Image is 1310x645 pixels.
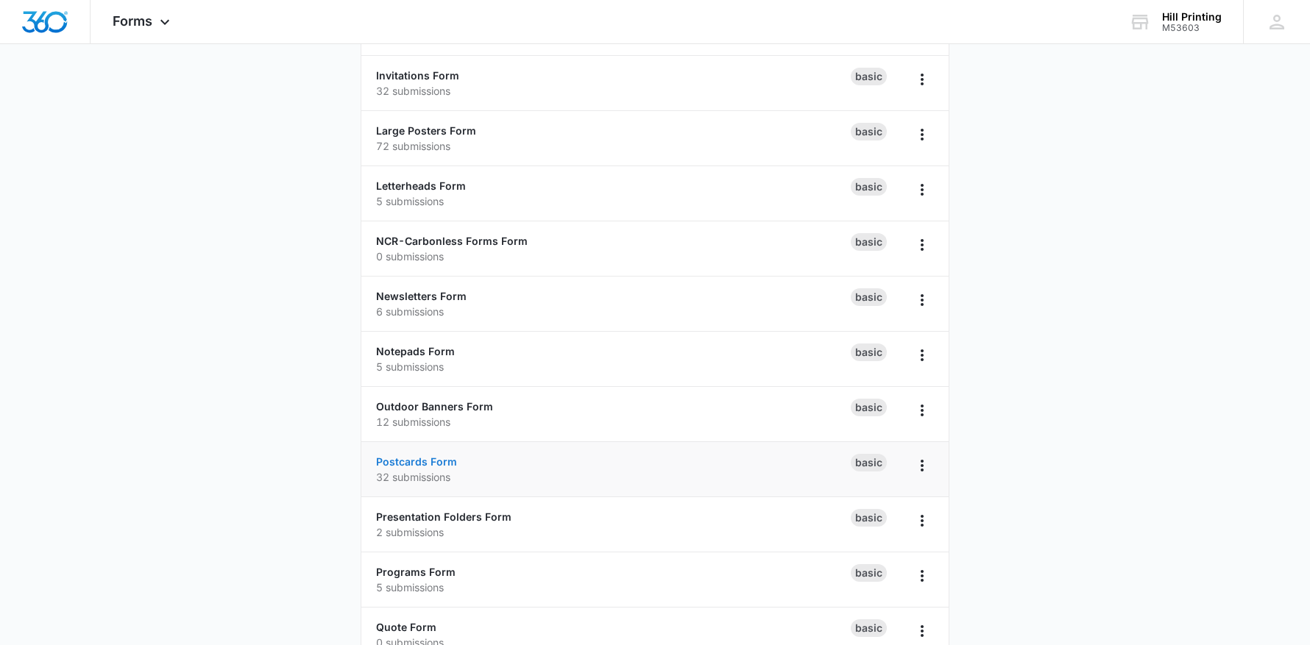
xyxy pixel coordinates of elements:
div: account name [1162,11,1222,23]
span: Forms [113,13,152,29]
a: Letterheads Form [376,179,466,192]
p: 6 submissions [376,304,851,319]
div: account id [1162,23,1222,33]
button: Overflow Menu [910,619,934,643]
div: Basic [851,123,887,140]
button: Overflow Menu [910,123,934,146]
div: Basic [851,68,887,85]
a: Newsletters Form [376,290,467,302]
a: Postcards Form [376,455,457,468]
a: Invitations Form [376,69,459,82]
a: Large Posters Form [376,124,476,137]
p: 32 submissions [376,469,851,485]
div: Basic [851,343,887,361]
p: 12 submissions [376,414,851,430]
a: Presentation Folders Form [376,510,511,523]
button: Overflow Menu [910,399,934,422]
a: Outdoor Banners Form [376,400,493,413]
div: Basic [851,233,887,251]
a: Programs Form [376,566,456,578]
button: Overflow Menu [910,509,934,532]
button: Overflow Menu [910,454,934,477]
p: 72 submissions [376,138,851,154]
a: Notepads Form [376,345,455,357]
div: Basic [851,564,887,582]
p: 5 submissions [376,193,851,209]
button: Overflow Menu [910,178,934,202]
div: Basic [851,454,887,471]
div: Basic [851,509,887,527]
button: Overflow Menu [910,233,934,257]
p: 2 submissions [376,524,851,540]
div: Basic [851,288,887,306]
div: Basic [851,619,887,637]
p: 0 submissions [376,249,851,264]
button: Overflow Menu [910,343,934,367]
p: 5 submissions [376,580,851,595]
div: Basic [851,178,887,196]
div: Basic [851,399,887,416]
button: Overflow Menu [910,564,934,588]
a: NCR-Carbonless Forms Form [376,235,528,247]
p: 32 submissions [376,83,851,99]
button: Overflow Menu [910,68,934,91]
p: 5 submissions [376,359,851,374]
button: Overflow Menu [910,288,934,312]
a: Quote Form [376,621,436,633]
